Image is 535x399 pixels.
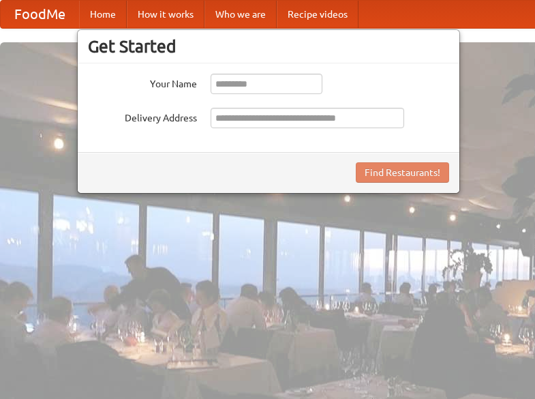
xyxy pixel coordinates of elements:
[127,1,204,28] a: How it works
[88,36,449,57] h3: Get Started
[277,1,358,28] a: Recipe videos
[88,108,197,125] label: Delivery Address
[204,1,277,28] a: Who we are
[88,74,197,91] label: Your Name
[79,1,127,28] a: Home
[1,1,79,28] a: FoodMe
[356,162,449,183] button: Find Restaurants!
